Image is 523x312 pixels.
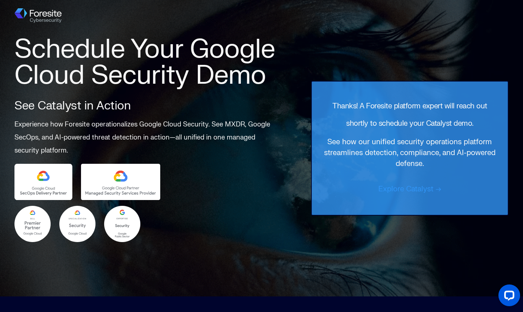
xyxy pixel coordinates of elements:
[104,206,140,242] img: Google Public Sector Security Expertise badge
[14,100,276,112] h3: See Catalyst in Action
[14,29,276,88] h1: Schedule Your Google Cloud Security Demo
[378,184,441,194] a: Explore Catalyst →
[324,137,496,168] span: See how our unified security operations platform streamlines detection, compliance, and AI-powere...
[14,206,51,242] img: foresite_google-cloud_badge__premier-partner_sell
[14,164,72,200] img: Foresite - Google Cloud SecOps Delivery Partner Badge
[493,282,523,312] iframe: LiveChat chat widget
[14,8,61,22] img: Foresite logo, a hexagon shape of blues with a directional arrow to the right hand side, and the ...
[59,206,95,242] img: Foresite Google Cloud badge - Specialization - Security
[332,101,487,128] span: Thanks! A Foresite platform expert will reach out shortly to schedule your Catalyst demo.
[81,164,160,200] img: Foresite is a Google Cloud Managed Security Services Partner
[14,8,61,22] a: Back to Home
[14,118,276,157] p: Experience how Foresite operationalizes Google Cloud Security. See MXDR, Google SecOps, and AI-po...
